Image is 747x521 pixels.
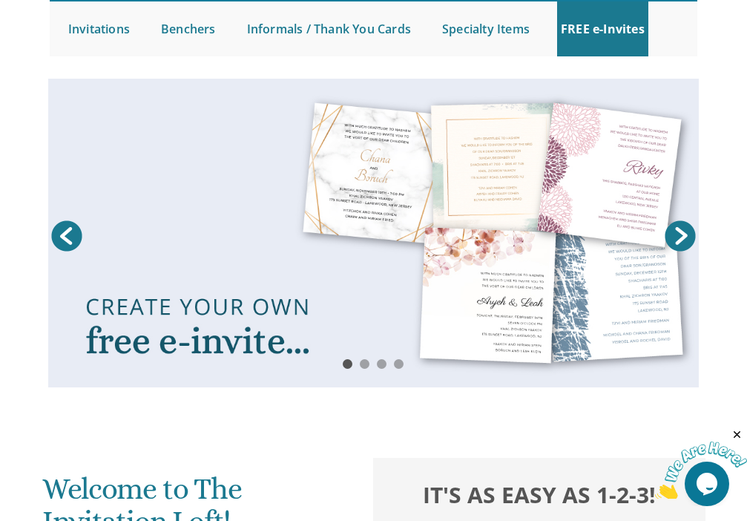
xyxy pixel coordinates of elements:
[243,1,415,56] a: Informals / Thank You Cards
[157,1,220,56] a: Benchers
[65,1,134,56] a: Invitations
[557,1,648,56] a: FREE e-Invites
[662,217,699,255] a: Next
[384,479,694,510] h2: It's as easy as 1-2-3!
[48,217,85,255] a: Prev
[438,1,533,56] a: Specialty Items
[655,428,747,499] iframe: chat widget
